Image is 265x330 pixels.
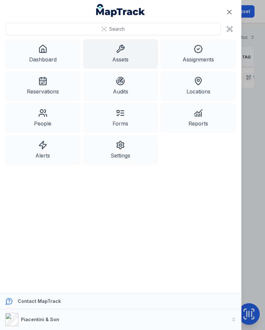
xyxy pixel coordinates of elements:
a: Audits [83,71,158,101]
a: Locations [161,71,236,101]
a: Reservations [5,71,80,101]
span: Search [109,26,125,32]
a: Assignments [161,39,236,69]
strong: Piacentini & Son [21,317,59,322]
button: Close navigation [222,5,236,19]
a: Alerts [5,135,80,165]
a: Dashboard [5,39,80,69]
strong: Contact MapTrack [18,298,61,304]
a: Forms [83,103,158,133]
a: MapTrack [96,4,145,17]
a: People [5,103,80,133]
a: Reports [161,103,236,133]
a: Assets [83,39,158,69]
a: Settings [83,135,158,165]
button: Search [5,23,221,35]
